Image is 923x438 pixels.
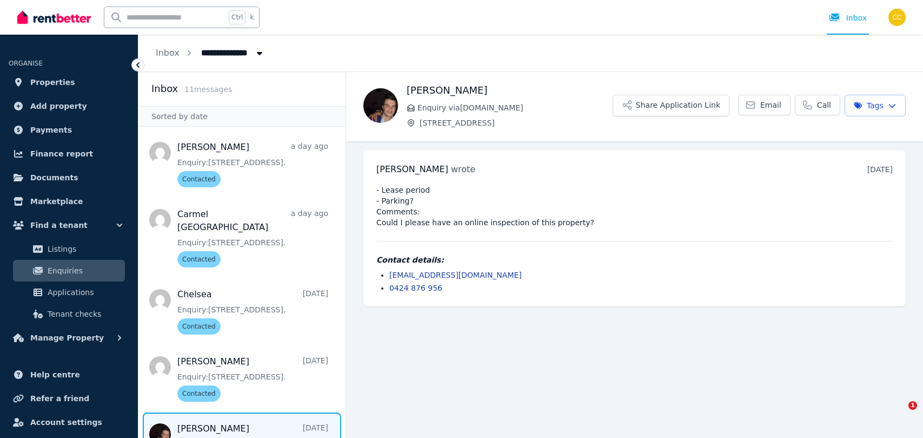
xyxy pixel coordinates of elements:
[17,9,91,25] img: RentBetter
[177,141,328,187] a: [PERSON_NAME]a day agoEnquiry:[STREET_ADDRESS].Contacted
[888,9,906,26] img: Charles Chaaya
[250,13,254,22] span: k
[9,95,129,117] a: Add property
[9,143,129,165] a: Finance report
[389,271,522,279] a: [EMAIL_ADDRESS][DOMAIN_NAME]
[13,282,125,303] a: Applications
[48,308,121,321] span: Tenant checks
[30,123,72,136] span: Payments
[177,355,328,402] a: [PERSON_NAME][DATE]Enquiry:[STREET_ADDRESS].Contacted
[845,95,906,116] button: Tags
[9,60,43,67] span: ORGANISE
[829,12,867,23] div: Inbox
[451,164,475,174] span: wrote
[30,171,78,184] span: Documents
[817,100,831,110] span: Call
[908,401,917,410] span: 1
[867,165,893,174] time: [DATE]
[30,100,87,113] span: Add property
[795,95,840,115] a: Call
[30,219,88,232] span: Find a tenant
[48,286,121,299] span: Applications
[9,364,129,385] a: Help centre
[138,106,346,127] div: Sorted by date
[417,102,613,113] span: Enquiry via [DOMAIN_NAME]
[151,81,178,96] h2: Inbox
[30,331,104,344] span: Manage Property
[156,48,180,58] a: Inbox
[30,368,80,381] span: Help centre
[48,264,121,277] span: Enquiries
[9,327,129,349] button: Manage Property
[177,208,328,267] a: Carmel [GEOGRAPHIC_DATA]a day agoEnquiry:[STREET_ADDRESS].Contacted
[13,238,125,260] a: Listings
[13,303,125,325] a: Tenant checks
[376,185,893,228] pre: - Lease period - Parking? Comments: Could I please have an online inspection of this property?
[760,100,781,110] span: Email
[9,191,129,212] a: Marketplace
[376,164,448,174] span: [PERSON_NAME]
[886,401,912,427] iframe: Intercom live chat
[9,71,129,93] a: Properties
[854,100,884,111] span: Tags
[48,243,121,256] span: Listings
[376,254,893,265] h4: Contact details:
[613,95,729,116] button: Share Application Link
[30,392,89,405] span: Refer a friend
[9,411,129,433] a: Account settings
[229,10,245,24] span: Ctrl
[30,416,102,429] span: Account settings
[30,147,93,160] span: Finance report
[30,76,75,89] span: Properties
[738,95,791,115] a: Email
[9,167,129,188] a: Documents
[9,214,129,236] button: Find a tenant
[420,117,613,128] span: [STREET_ADDRESS]
[13,260,125,282] a: Enquiries
[30,195,83,208] span: Marketplace
[138,35,282,71] nav: Breadcrumb
[9,119,129,141] a: Payments
[389,284,442,292] a: 0424 876 956
[363,88,398,123] img: santiago leal
[177,288,328,335] a: Chelsea[DATE]Enquiry:[STREET_ADDRESS].Contacted
[184,85,232,94] span: 11 message s
[9,388,129,409] a: Refer a friend
[407,83,613,98] h1: [PERSON_NAME]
